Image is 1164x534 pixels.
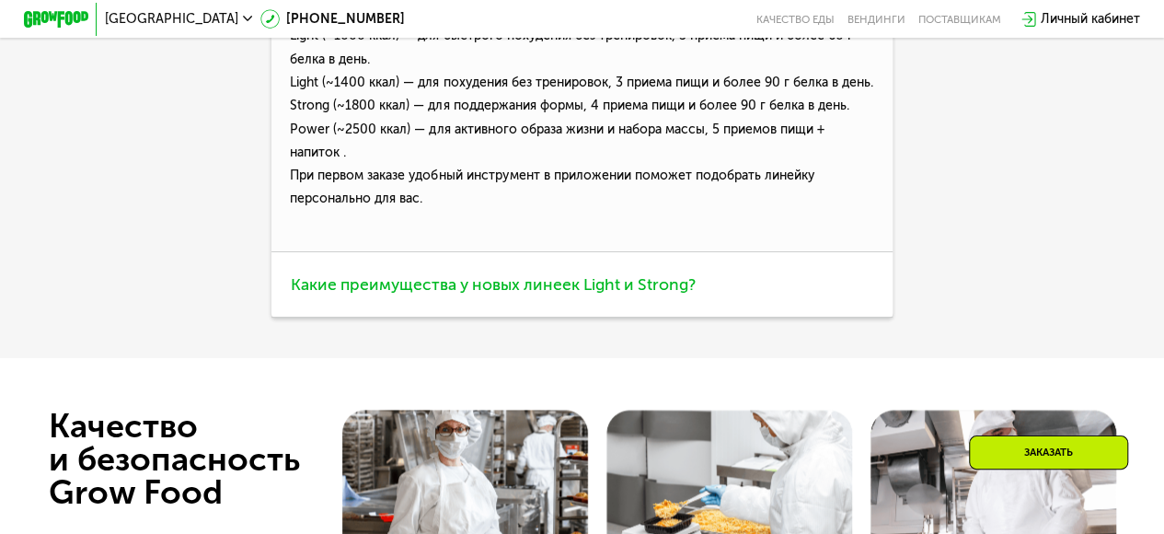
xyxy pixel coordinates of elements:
[49,410,368,509] div: Качество и безопасность Grow Food
[260,9,405,29] a: [PHONE_NUMBER]
[969,435,1128,470] div: Заказать
[105,13,238,26] span: [GEOGRAPHIC_DATA]
[918,13,1001,26] div: поставщикам
[756,13,835,26] a: Качество еды
[847,13,905,26] a: Вендинги
[291,274,696,295] span: Какие преимущества у новых линеек Light и Strong?
[1041,9,1140,29] div: Личный кабинет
